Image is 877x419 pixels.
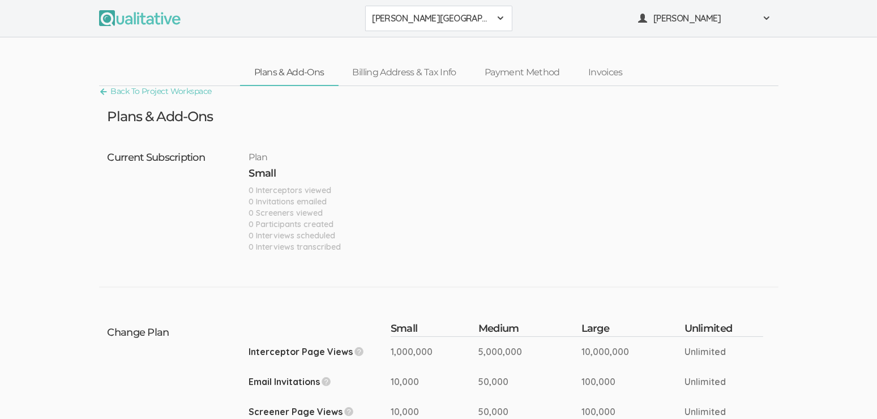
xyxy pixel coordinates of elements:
span: [PERSON_NAME][GEOGRAPHIC_DATA] [373,12,490,25]
a: Billing Address & Tax Info [339,61,470,85]
span: 100,000 [581,376,615,387]
iframe: Chat Widget [820,365,877,419]
h4: Current Subscription [108,152,249,247]
td: Interceptor Page Views [249,337,391,367]
a: Plans & Add-Ons [240,61,338,85]
div: 0 Interceptors viewed [249,185,341,196]
img: question.svg [344,407,354,416]
div: 0 Invitations emailed [249,196,341,207]
span: Unlimited [685,406,726,417]
span: 5,000,000 [478,346,522,357]
span: 50,000 [478,376,508,387]
span: 10,000 [391,406,419,417]
img: Qualitative [99,10,181,26]
img: question.svg [322,377,331,386]
button: [PERSON_NAME] [631,6,778,31]
span: 10,000,000 [581,346,629,357]
a: Invoices [574,61,637,85]
th: Unlimited [685,322,764,336]
button: [PERSON_NAME][GEOGRAPHIC_DATA] [365,6,512,31]
td: Email Invitations [249,367,391,397]
div: 0 Interviews transcribed [249,241,341,253]
span: Unlimited [685,346,726,357]
span: 50,000 [478,406,508,417]
h5: Plan [249,152,341,163]
span: 10,000 [391,376,419,387]
th: Large [581,322,685,336]
img: question.svg [354,347,364,356]
a: Back To Project Workspace [99,84,212,99]
span: [PERSON_NAME] [653,12,755,25]
div: 0 Participants created [249,219,341,230]
span: 1,000,000 [391,346,433,357]
a: Payment Method [470,61,574,85]
div: 0 Interviews scheduled [249,230,341,241]
th: Small [391,322,478,336]
h3: Plans & Add-Ons [108,109,213,124]
span: Unlimited [685,376,726,387]
h4: Small [249,168,341,179]
span: 100,000 [581,406,615,417]
div: 0 Screeners viewed [249,207,341,219]
th: Medium [478,322,581,336]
